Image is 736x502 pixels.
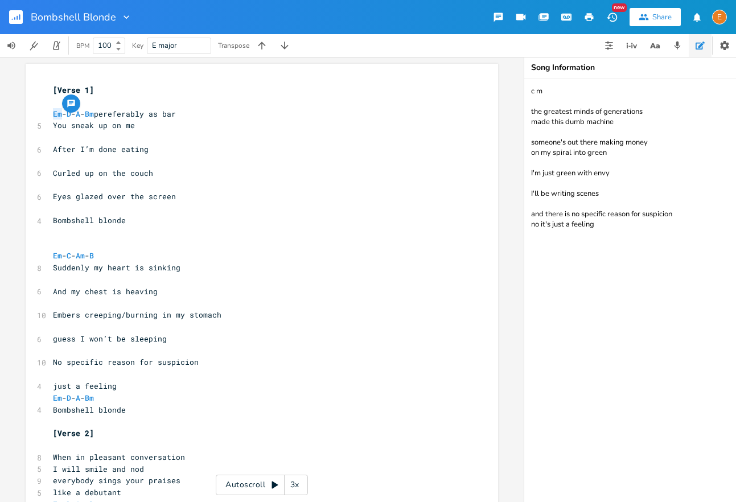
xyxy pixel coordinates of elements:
[53,357,199,367] span: No specific reason for suspicion
[53,215,126,225] span: Bombshell blonde
[630,8,681,26] button: Share
[76,250,85,261] span: Am
[285,475,305,495] div: 3x
[132,42,143,49] div: Key
[85,109,94,119] span: Bm
[53,393,98,403] span: - - -
[652,12,672,22] div: Share
[53,120,135,130] span: You sneak up on me
[76,393,80,403] span: A
[53,250,62,261] span: Em
[53,286,158,297] span: And my chest is heaving
[67,250,71,261] span: C
[53,310,221,320] span: Embers creeping/burning in my stomach
[76,43,89,49] div: BPM
[53,334,167,344] span: guess I won’t be sleeping
[53,381,117,391] span: just a feeling
[712,10,727,24] div: Erin Nicolle
[53,262,180,273] span: Suddenly my heart is sinking
[85,393,94,403] span: Bm
[53,191,176,201] span: Eyes glazed over the screen
[67,393,71,403] span: D
[76,109,80,119] span: A
[53,85,94,95] span: [Verse 1]
[53,250,98,261] span: - - -
[712,4,727,30] button: E
[53,487,121,497] span: like a debutant
[152,40,177,51] span: E major
[53,428,94,438] span: [Verse 2]
[53,109,62,119] span: Em
[53,168,153,178] span: Curled up on the couch
[89,250,94,261] span: B
[53,475,180,485] span: everybody sings your praises
[31,12,116,22] span: Bombshell Blonde
[53,464,144,474] span: I will smile and nod
[53,452,185,462] span: When in pleasant conversation
[53,393,62,403] span: Em
[67,109,71,119] span: D
[53,144,149,154] span: After I’m done eating
[612,3,627,12] div: New
[53,109,176,119] span: - - - pereferably as bar
[53,405,126,415] span: Bombshell blonde
[218,42,249,49] div: Transpose
[601,7,623,27] button: New
[216,475,308,495] div: Autoscroll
